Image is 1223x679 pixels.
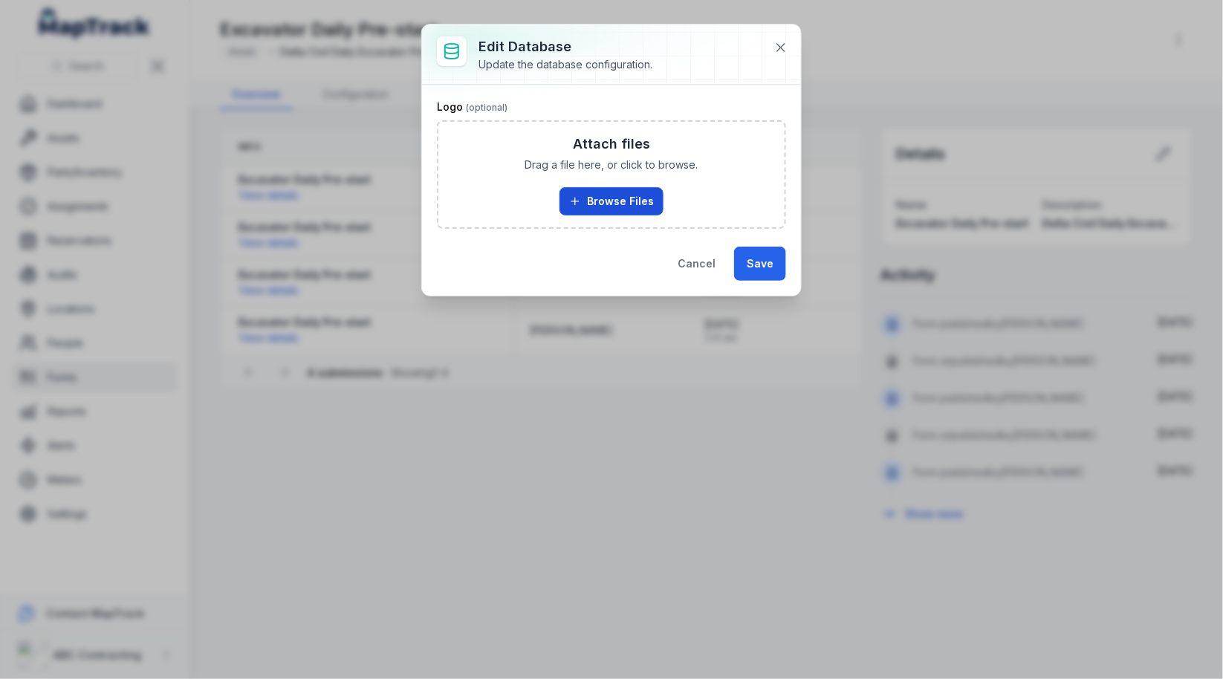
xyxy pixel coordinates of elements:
[479,57,652,72] div: Update the database configuration.
[525,157,698,172] span: Drag a file here, or click to browse.
[437,100,507,114] label: Logo
[479,36,652,57] h3: Edit database
[573,134,650,155] h3: Attach files
[665,247,728,281] button: Cancel
[734,247,786,281] button: Save
[559,187,664,215] button: Browse Files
